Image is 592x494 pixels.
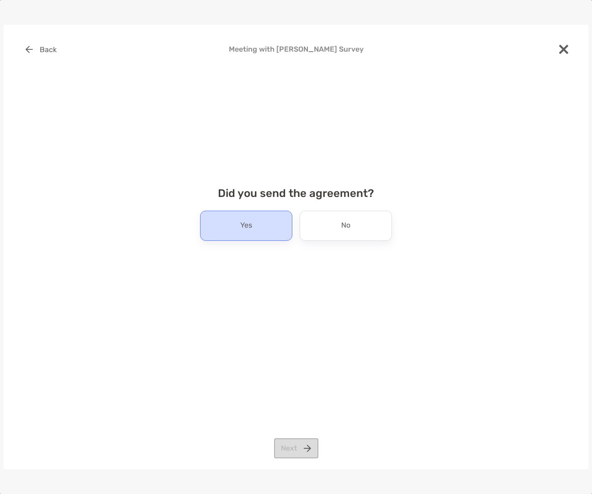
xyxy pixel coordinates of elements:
p: No [341,218,350,233]
h4: Did you send the agreement? [18,187,574,200]
img: button icon [26,46,33,53]
img: close modal [559,45,568,54]
button: Back [18,39,63,59]
p: Yes [240,218,252,233]
h4: Meeting with [PERSON_NAME] Survey [18,45,574,53]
